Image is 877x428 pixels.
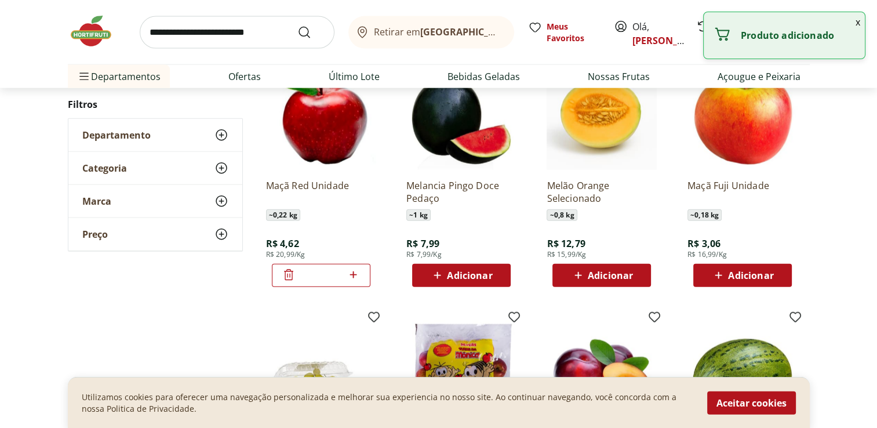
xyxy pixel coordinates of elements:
button: Preço [68,218,242,251]
a: Maçã Red Unidade [266,179,376,205]
span: R$ 12,79 [547,237,585,250]
span: Departamentos [77,63,161,90]
a: Meus Favoritos [528,21,600,44]
span: Marca [82,195,111,207]
img: Melão Pele de Sapo [687,315,798,425]
span: Categoria [82,162,127,174]
span: R$ 20,99/Kg [266,250,305,259]
button: Adicionar [552,264,651,287]
span: Adicionar [588,271,633,280]
a: Melão Orange Selecionado [547,179,657,205]
button: Marca [68,185,242,217]
button: Departamento [68,119,242,151]
button: Aceitar cookies [707,391,796,414]
span: R$ 16,99/Kg [687,250,727,259]
img: Melão Orange Selecionado [547,60,657,170]
button: Fechar notificação [851,12,865,32]
span: R$ 4,62 [266,237,299,250]
img: Maçã Turma Da Mônica - Pacote 1Kg [406,315,516,425]
h2: Filtros [68,93,243,116]
p: Utilizamos cookies para oferecer uma navegação personalizada e melhorar sua experiencia no nosso ... [82,391,693,414]
button: Adicionar [412,264,511,287]
span: Departamento [82,129,151,141]
img: Uva Verde sem Semente 500g [266,315,376,425]
a: Ofertas [228,70,261,84]
a: Bebidas Geladas [447,70,520,84]
button: Categoria [68,152,242,184]
span: ~ 0,22 kg [266,209,300,221]
span: Adicionar [447,271,492,280]
img: Hortifruti [68,14,126,49]
span: ~ 1 kg [406,209,431,221]
span: ~ 0,8 kg [547,209,577,221]
span: Preço [82,228,108,240]
span: Adicionar [728,271,773,280]
span: R$ 15,99/Kg [547,250,586,259]
img: Maçã Red Unidade [266,60,376,170]
img: Melancia Pingo Doce Pedaço [406,60,516,170]
img: AMEIXA NACIONAL 500G [547,315,657,425]
button: Retirar em[GEOGRAPHIC_DATA]/[GEOGRAPHIC_DATA] [348,16,514,49]
span: R$ 7,99 [406,237,439,250]
span: ~ 0,18 kg [687,209,722,221]
a: Nossas Frutas [588,70,650,84]
p: Produto adicionado [741,30,856,41]
span: Olá, [632,20,684,48]
a: Maçã Fuji Unidade [687,179,798,205]
a: Último Lote [329,70,380,84]
a: Açougue e Peixaria [718,70,800,84]
button: Submit Search [297,26,325,39]
img: Maçã Fuji Unidade [687,60,798,170]
button: Menu [77,63,91,90]
a: Melancia Pingo Doce Pedaço [406,179,516,205]
a: [PERSON_NAME] [632,34,708,47]
input: search [140,16,334,49]
button: Adicionar [693,264,792,287]
span: Meus Favoritos [547,21,600,44]
span: R$ 3,06 [687,237,720,250]
span: Retirar em [374,27,502,37]
span: R$ 7,99/Kg [406,250,442,259]
b: [GEOGRAPHIC_DATA]/[GEOGRAPHIC_DATA] [420,26,616,38]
